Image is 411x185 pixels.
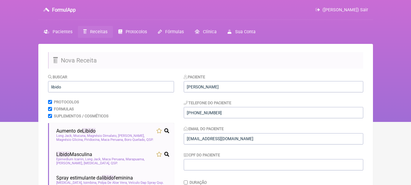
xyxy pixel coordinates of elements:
[87,134,117,138] span: Magnésio Dimalato
[56,157,84,161] span: Epimedium Icariin
[84,161,110,165] span: [MEDICAL_DATA]
[146,138,153,142] span: QSP
[84,138,100,142] span: Piridoxina
[184,126,224,131] label: Email do Paciente
[54,114,109,118] label: Suplementos / Cosméticos
[165,29,184,34] span: Fórmulas
[184,153,220,157] label: CPF do Paciente
[56,138,83,142] span: Magnésio Glicina
[54,100,79,104] label: Protocolos
[54,107,74,111] label: Formulas
[56,181,82,185] span: [MEDICAL_DATA]
[38,26,78,38] a: Pacientes
[56,175,133,181] span: Spray estimulante da feminina
[184,75,205,79] label: Paciente
[85,157,101,161] span: Long Jack
[126,157,145,161] span: Marapuama
[102,175,114,181] span: libido
[48,75,68,79] label: Buscar
[190,180,207,185] label: Duração
[222,26,261,38] a: Sua Conta
[203,29,217,34] span: Clínica
[56,134,72,138] span: Long Jack
[56,161,83,165] span: [PERSON_NAME]
[73,134,86,138] span: Mucuna
[126,29,147,34] span: Protocolos
[315,7,368,12] a: ([PERSON_NAME]) Sair
[56,151,70,157] span: Libido
[101,138,124,142] span: Maca Peruana
[128,181,164,185] span: Veículo Dap Spray Qsp
[48,81,174,92] input: exemplo: emagrecimento, ansiedade
[235,29,256,34] span: Sua Conta
[82,128,96,134] span: Libido
[90,29,107,34] span: Receitas
[113,26,152,38] a: Protocolos
[124,138,145,142] span: Boro Quelado
[118,134,145,138] span: [PERSON_NAME]
[83,181,97,185] span: Ioimbina
[48,52,363,69] h2: Nova Receita
[78,26,113,38] a: Receitas
[184,101,232,105] label: Telefone do Paciente
[56,151,92,157] span: Masculina
[53,29,72,34] span: Pacientes
[52,7,76,13] h3: FormulApp
[56,128,96,134] span: Aumento de
[111,161,118,165] span: QSP
[322,7,368,12] span: ([PERSON_NAME]) Sair
[102,157,125,161] span: Maca Peruana
[189,26,222,38] a: Clínica
[152,26,189,38] a: Fórmulas
[98,181,127,185] span: Polpa De Aloe Vera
